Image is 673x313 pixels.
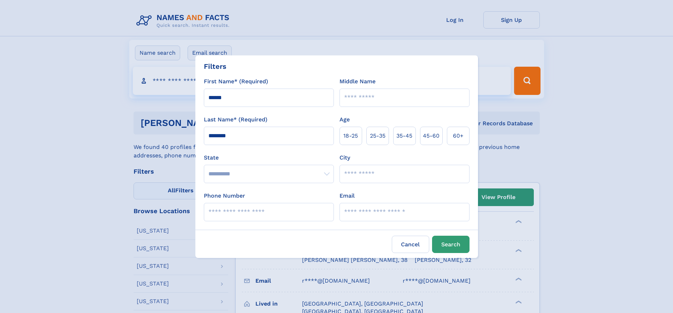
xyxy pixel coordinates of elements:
label: Last Name* (Required) [204,115,267,124]
div: Filters [204,61,226,72]
button: Search [432,236,470,253]
label: Age [340,115,350,124]
span: 45‑60 [423,132,439,140]
span: 35‑45 [396,132,412,140]
label: Phone Number [204,192,245,200]
span: 25‑35 [370,132,385,140]
label: Middle Name [340,77,376,86]
label: City [340,154,350,162]
label: First Name* (Required) [204,77,268,86]
label: Cancel [392,236,429,253]
span: 18‑25 [343,132,358,140]
label: State [204,154,334,162]
label: Email [340,192,355,200]
span: 60+ [453,132,464,140]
